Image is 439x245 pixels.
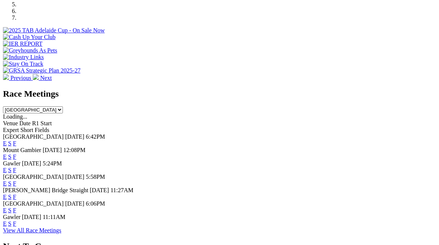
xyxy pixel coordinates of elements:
img: 2025 TAB Adelaide Cup - On Sale Now [3,27,105,34]
span: Gawler [3,160,20,167]
a: F [13,154,16,160]
a: F [13,207,16,213]
span: Date [19,120,31,126]
img: Stay On Track [3,61,43,67]
span: Mount Gambier [3,147,41,153]
span: Previous [10,75,31,81]
a: S [8,220,12,227]
a: S [8,194,12,200]
span: [DATE] [65,200,84,207]
a: S [8,207,12,213]
span: 11:11AM [43,214,65,220]
a: E [3,207,7,213]
span: Fields [35,127,49,133]
span: R1 Start [32,120,52,126]
span: [GEOGRAPHIC_DATA] [3,200,64,207]
span: Venue [3,120,18,126]
span: 12:08PM [63,147,86,153]
span: [DATE] [90,187,109,193]
img: GRSA Strategic Plan 2025-27 [3,67,80,74]
img: Cash Up Your Club [3,34,55,41]
img: chevron-left-pager-white.svg [3,74,9,80]
a: Next [33,75,52,81]
span: Loading... [3,113,27,120]
a: E [3,180,7,187]
span: [DATE] [43,147,62,153]
a: E [3,154,7,160]
a: E [3,220,7,227]
span: [PERSON_NAME] Bridge Straight [3,187,88,193]
a: Previous [3,75,33,81]
a: E [3,140,7,146]
a: S [8,154,12,160]
span: Expert [3,127,19,133]
a: F [13,140,16,146]
span: [GEOGRAPHIC_DATA] [3,133,64,140]
span: [GEOGRAPHIC_DATA] [3,174,64,180]
span: 5:58PM [86,174,105,180]
a: E [3,167,7,173]
a: F [13,167,16,173]
h2: Race Meetings [3,89,436,99]
span: [DATE] [65,133,84,140]
span: [DATE] [22,160,41,167]
a: F [13,194,16,200]
span: 6:42PM [86,133,105,140]
a: S [8,167,12,173]
span: [DATE] [65,174,84,180]
span: Short [20,127,33,133]
a: F [13,220,16,227]
span: 6:06PM [86,200,105,207]
img: IER REPORT [3,41,42,47]
img: Industry Links [3,54,44,61]
img: Greyhounds As Pets [3,47,57,54]
a: S [8,180,12,187]
a: E [3,194,7,200]
span: [DATE] [22,214,41,220]
span: 11:27AM [110,187,134,193]
span: Gawler [3,214,20,220]
img: chevron-right-pager-white.svg [33,74,39,80]
a: F [13,180,16,187]
a: S [8,140,12,146]
span: 5:24PM [43,160,62,167]
a: View All Race Meetings [3,227,61,233]
span: Next [40,75,52,81]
